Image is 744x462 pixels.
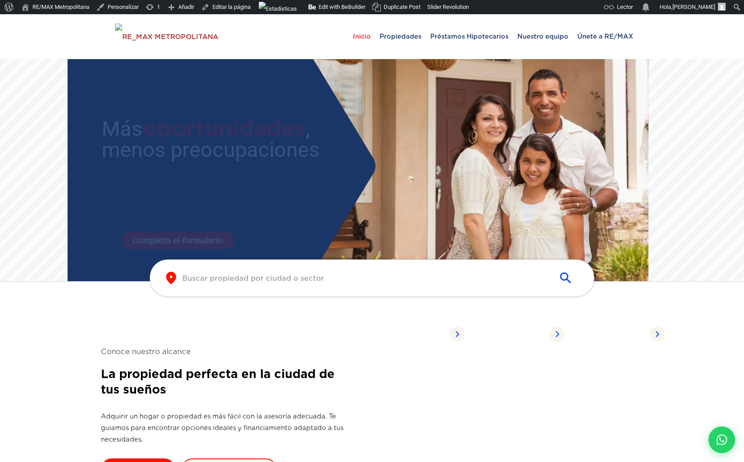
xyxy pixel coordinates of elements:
a: Préstamos Hipotecarios [426,14,513,59]
span: Propiedades listadas [476,324,549,344]
img: Arrow Right [649,327,664,342]
input: Buscar propiedad por ciudad o sector [182,273,548,283]
span: Préstamos Hipotecarios [426,23,513,50]
h2: La propiedad perfecta en la ciudad de tus sueños [101,366,350,397]
img: Arrow Right [449,327,464,342]
span: Nuestro equipo [513,23,573,50]
a: Propiedades [375,14,426,59]
img: Visitas de 48 horas. Haz clic para ver más estadísticas del sitio. [259,2,297,16]
span: Propiedades listadas [376,324,449,344]
span: Propiedades listadas [576,324,649,344]
span: Inicio [348,23,375,50]
a: RE/MAX Metropolitana [115,14,218,59]
a: Inicio [348,14,375,59]
img: Arrow Right [549,327,564,342]
a: Únete a RE/MAX [573,14,638,59]
p: Adquirir un hogar o propiedad es más fácil con la asesoría adecuada. Te guiamos para encontrar op... [101,410,350,445]
img: RE_MAX METROPOLITANA [115,24,218,50]
span: Conoce nuestro alcance [101,346,350,357]
a: Nuestro equipo [513,14,573,59]
span: Únete a RE/MAX [573,23,638,50]
span: [PERSON_NAME] [672,4,715,10]
span: Slider Revolution [427,4,469,10]
span: Propiedades [375,23,426,50]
